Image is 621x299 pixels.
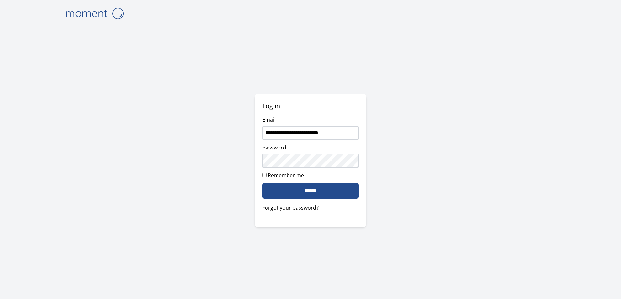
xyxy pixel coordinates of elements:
[62,5,127,22] img: logo-4e3dc11c47720685a147b03b5a06dd966a58ff35d612b21f08c02c0306f2b779.png
[262,204,359,212] a: Forgot your password?
[262,144,286,151] label: Password
[262,116,276,123] label: Email
[268,172,304,179] label: Remember me
[262,102,359,111] h2: Log in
